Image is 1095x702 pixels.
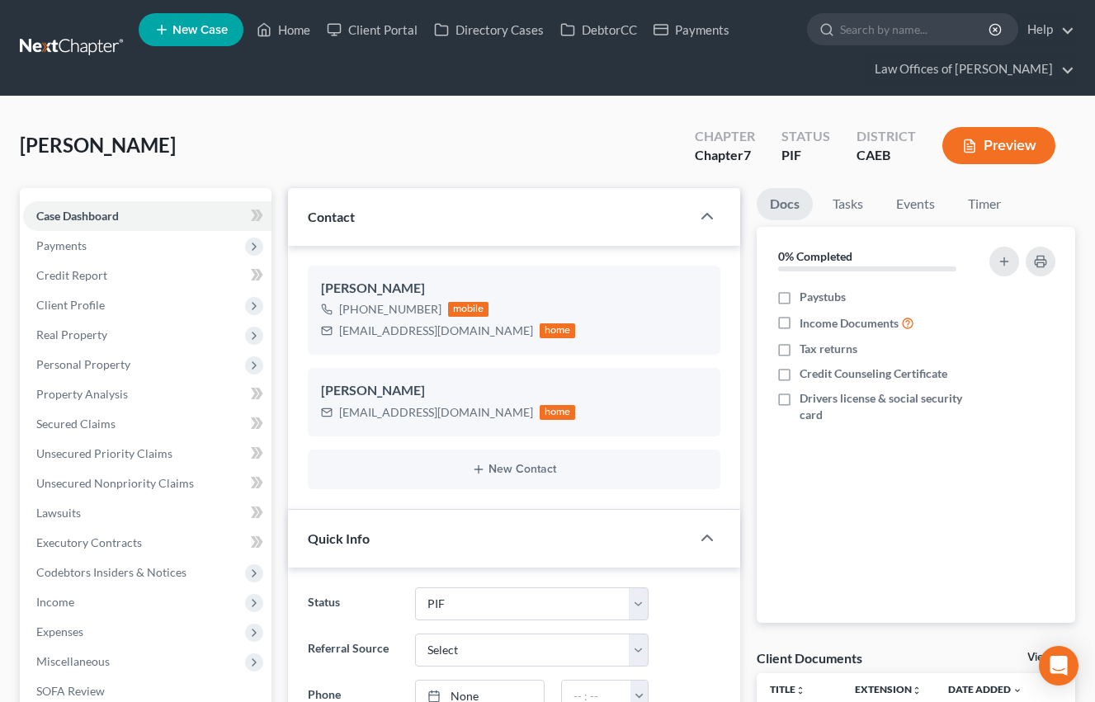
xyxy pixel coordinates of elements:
[321,279,707,299] div: [PERSON_NAME]
[321,381,707,401] div: [PERSON_NAME]
[795,686,805,695] i: unfold_more
[36,506,81,520] span: Lawsuits
[248,15,319,45] a: Home
[23,528,271,558] a: Executory Contracts
[1012,686,1022,695] i: expand_more
[339,323,533,339] div: [EMAIL_ADDRESS][DOMAIN_NAME]
[36,357,130,371] span: Personal Property
[36,209,119,223] span: Case Dashboard
[36,565,186,579] span: Codebtors Insiders & Notices
[857,146,916,165] div: CAEB
[448,302,489,317] div: mobile
[23,409,271,439] a: Secured Claims
[36,476,194,490] span: Unsecured Nonpriority Claims
[695,146,755,165] div: Chapter
[757,188,813,220] a: Docs
[757,649,862,667] div: Client Documents
[781,127,830,146] div: Status
[23,469,271,498] a: Unsecured Nonpriority Claims
[781,146,830,165] div: PIF
[912,686,922,695] i: unfold_more
[319,15,426,45] a: Client Portal
[36,387,128,401] span: Property Analysis
[819,188,876,220] a: Tasks
[23,379,271,409] a: Property Analysis
[36,298,105,312] span: Client Profile
[23,201,271,231] a: Case Dashboard
[883,188,948,220] a: Events
[948,683,1022,695] a: Date Added expand_more
[339,301,441,318] div: [PHONE_NUMBER]
[36,268,107,282] span: Credit Report
[321,463,707,476] button: New Contact
[1027,652,1069,663] a: View All
[800,341,857,357] span: Tax returns
[36,624,83,638] span: Expenses
[942,127,1055,164] button: Preview
[552,15,645,45] a: DebtorCC
[23,261,271,290] a: Credit Report
[23,498,271,528] a: Lawsuits
[36,327,107,342] span: Real Property
[36,417,116,431] span: Secured Claims
[36,535,142,549] span: Executory Contracts
[645,15,738,45] a: Payments
[308,209,355,224] span: Contact
[800,390,981,423] span: Drivers license & social security card
[36,595,74,609] span: Income
[300,634,407,667] label: Referral Source
[20,133,176,157] span: [PERSON_NAME]
[36,446,172,460] span: Unsecured Priority Claims
[778,249,852,263] strong: 0% Completed
[800,289,846,305] span: Paystubs
[800,315,899,332] span: Income Documents
[855,683,922,695] a: Extensionunfold_more
[955,188,1014,220] a: Timer
[540,323,576,338] div: home
[308,530,370,546] span: Quick Info
[426,15,552,45] a: Directory Cases
[800,365,947,382] span: Credit Counseling Certificate
[36,238,87,252] span: Payments
[339,404,533,421] div: [EMAIL_ADDRESS][DOMAIN_NAME]
[857,127,916,146] div: District
[1019,15,1074,45] a: Help
[540,405,576,420] div: home
[866,54,1074,84] a: Law Offices of [PERSON_NAME]
[743,147,751,163] span: 7
[23,439,271,469] a: Unsecured Priority Claims
[1039,646,1078,686] div: Open Intercom Messenger
[300,587,407,620] label: Status
[36,654,110,668] span: Miscellaneous
[770,683,805,695] a: Titleunfold_more
[840,14,991,45] input: Search by name...
[695,127,755,146] div: Chapter
[36,684,105,698] span: SOFA Review
[172,24,228,36] span: New Case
